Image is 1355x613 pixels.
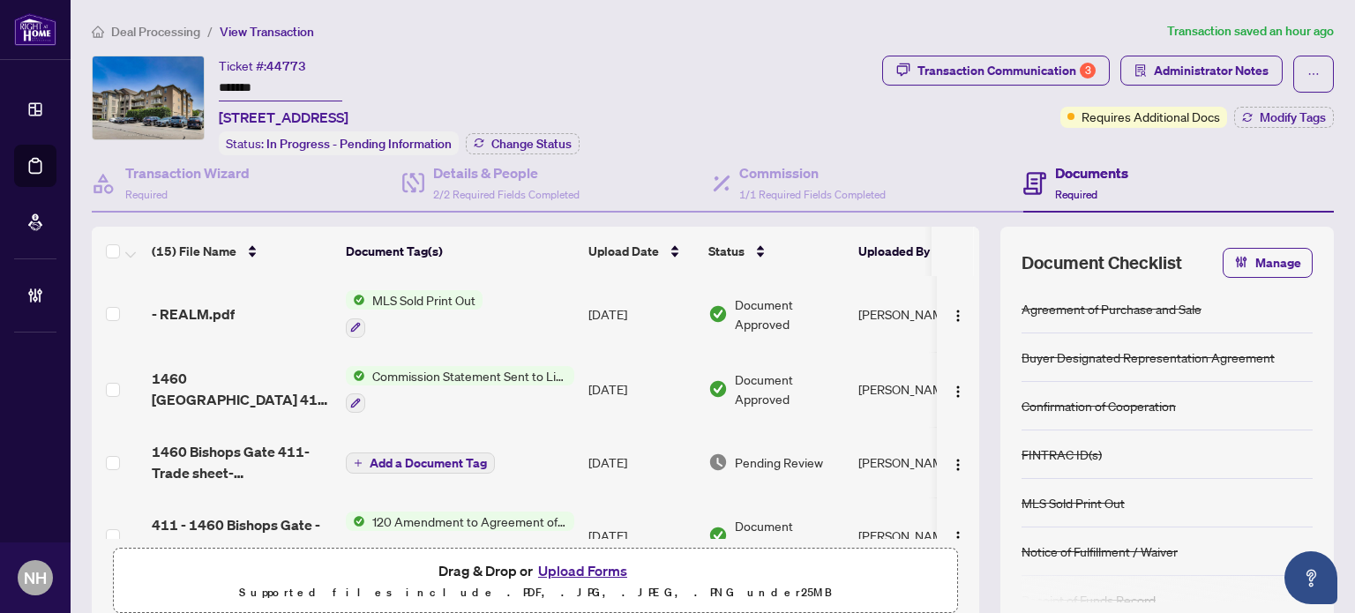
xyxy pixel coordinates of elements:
[851,497,984,573] td: [PERSON_NAME]
[1234,107,1334,128] button: Modify Tags
[1154,56,1269,85] span: Administrator Notes
[152,514,332,557] span: 411 - 1460 Bishops Gate - [DATE] Amendment Complete.pdf
[124,582,947,603] p: Supported files include .PDF, .JPG, .JPEG, .PNG under 25 MB
[339,227,581,276] th: Document Tag(s)
[581,497,701,573] td: [DATE]
[1022,299,1202,318] div: Agreement of Purchase and Sale
[346,290,365,310] img: Status Icon
[152,303,235,325] span: - REALM.pdf
[851,276,984,352] td: [PERSON_NAME]
[708,379,728,399] img: Document Status
[346,451,495,474] button: Add a Document Tag
[365,366,574,385] span: Commission Statement Sent to Listing Brokerage
[708,452,728,472] img: Document Status
[944,375,972,403] button: Logo
[944,300,972,328] button: Logo
[365,512,574,531] span: 120 Amendment to Agreement of Purchase and Sale
[1260,111,1326,123] span: Modify Tags
[708,304,728,324] img: Document Status
[1022,445,1102,464] div: FINTRAC ID(s)
[581,352,701,428] td: [DATE]
[917,56,1096,85] div: Transaction Communication
[951,530,965,544] img: Logo
[365,290,483,310] span: MLS Sold Print Out
[220,24,314,40] span: View Transaction
[1022,493,1125,512] div: MLS Sold Print Out
[346,512,574,559] button: Status Icon120 Amendment to Agreement of Purchase and Sale
[466,133,580,154] button: Change Status
[1022,348,1275,367] div: Buyer Designated Representation Agreement
[438,559,633,582] span: Drag & Drop or
[851,227,984,276] th: Uploaded By
[735,452,823,472] span: Pending Review
[944,448,972,476] button: Logo
[266,58,306,74] span: 44773
[1055,162,1128,183] h4: Documents
[354,459,363,467] span: plus
[346,366,365,385] img: Status Icon
[433,162,580,183] h4: Details & People
[1022,542,1178,561] div: Notice of Fulfillment / Waiver
[219,131,459,155] div: Status:
[588,242,659,261] span: Upload Date
[739,162,886,183] h4: Commission
[851,427,984,497] td: [PERSON_NAME]
[951,309,965,323] img: Logo
[1055,188,1097,201] span: Required
[219,107,348,128] span: [STREET_ADDRESS]
[125,162,250,183] h4: Transaction Wizard
[581,227,701,276] th: Upload Date
[1134,64,1147,77] span: solution
[708,526,728,545] img: Document Status
[735,295,844,333] span: Document Approved
[1022,250,1182,275] span: Document Checklist
[125,188,168,201] span: Required
[1082,107,1220,126] span: Requires Additional Docs
[735,516,844,555] span: Document Approved
[491,138,572,150] span: Change Status
[1120,56,1283,86] button: Administrator Notes
[433,188,580,201] span: 2/2 Required Fields Completed
[1167,21,1334,41] article: Transaction saved an hour ago
[266,136,452,152] span: In Progress - Pending Information
[1284,551,1337,604] button: Open asap
[951,458,965,472] img: Logo
[14,13,56,46] img: logo
[219,56,306,76] div: Ticket #:
[346,512,365,531] img: Status Icon
[533,559,633,582] button: Upload Forms
[92,26,104,38] span: home
[152,242,236,261] span: (15) File Name
[24,565,47,590] span: NH
[152,368,332,410] span: 1460 [GEOGRAPHIC_DATA] 411-CS.pdf
[1223,248,1313,278] button: Manage
[851,352,984,428] td: [PERSON_NAME]
[145,227,339,276] th: (15) File Name
[1022,396,1176,415] div: Confirmation of Cooperation
[882,56,1110,86] button: Transaction Communication3
[581,276,701,352] td: [DATE]
[1080,63,1096,78] div: 3
[346,290,483,338] button: Status IconMLS Sold Print Out
[739,188,886,201] span: 1/1 Required Fields Completed
[346,366,574,414] button: Status IconCommission Statement Sent to Listing Brokerage
[951,385,965,399] img: Logo
[207,21,213,41] li: /
[346,452,495,474] button: Add a Document Tag
[701,227,851,276] th: Status
[708,242,745,261] span: Status
[1255,249,1301,277] span: Manage
[735,370,844,408] span: Document Approved
[152,441,332,483] span: 1460 Bishops Gate 411-Trade sheet-[PERSON_NAME] to review.pdf
[111,24,200,40] span: Deal Processing
[370,457,487,469] span: Add a Document Tag
[1307,68,1320,80] span: ellipsis
[944,521,972,549] button: Logo
[581,427,701,497] td: [DATE]
[93,56,204,139] img: IMG-W12220545_1.jpg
